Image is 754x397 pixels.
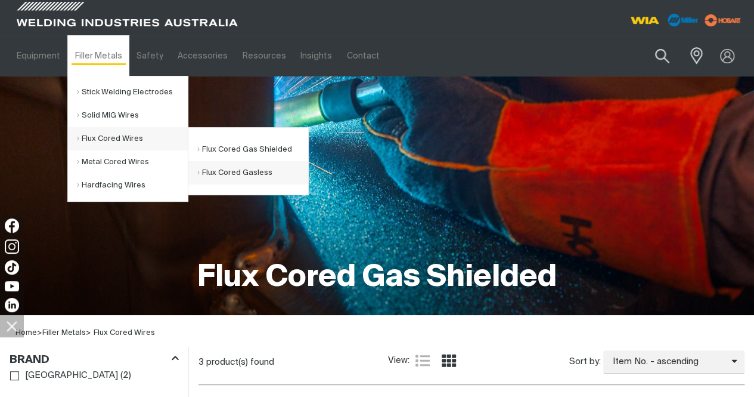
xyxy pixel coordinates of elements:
[197,138,308,161] a: Flux Cored Gas Shielded
[10,353,49,367] h3: Brand
[10,35,561,76] nav: Main
[2,316,22,336] img: hide socials
[42,329,91,337] span: >
[5,239,19,254] img: Instagram
[25,369,118,383] span: [GEOGRAPHIC_DATA]
[198,356,387,368] div: 3
[10,368,178,384] ul: Brand
[293,35,339,76] a: Insights
[642,42,682,70] button: Search products
[188,127,309,195] ul: Flux Cored Wires Submenu
[235,35,293,76] a: Resources
[339,35,386,76] a: Contact
[5,260,19,275] img: TikTok
[67,76,188,202] ul: Filler Metals Submenu
[5,281,19,291] img: YouTube
[94,329,155,337] a: Flux Cored Wires
[5,218,19,233] img: Facebook
[67,35,129,76] a: Filler Metals
[569,355,600,369] span: Sort by:
[206,358,274,367] span: product(s) found
[10,347,179,384] aside: Filters
[701,11,744,29] img: miller
[77,150,188,174] a: Metal Cored Wires
[10,35,67,76] a: Equipment
[129,35,170,76] a: Safety
[120,369,131,383] span: ( 2 )
[388,354,409,368] span: View:
[42,329,86,337] a: Filler Metals
[37,329,42,337] span: >
[15,329,37,337] a: Home
[77,104,188,127] a: Solid MIG Wires
[170,35,235,76] a: Accessories
[415,353,430,368] a: List view
[77,81,188,104] a: Stick Welding Electrodes
[5,298,19,312] img: LinkedIn
[10,368,118,384] a: [GEOGRAPHIC_DATA]
[77,174,188,197] a: Hardfacing Wires
[627,42,682,70] input: Product name or item number...
[10,351,179,367] div: Brand
[77,127,188,150] a: Flux Cored Wires
[197,258,557,297] h1: Flux Cored Gas Shielded
[197,161,308,184] a: Flux Cored Gasless
[603,355,731,369] span: Item No. - ascending
[198,347,744,377] section: Product list controls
